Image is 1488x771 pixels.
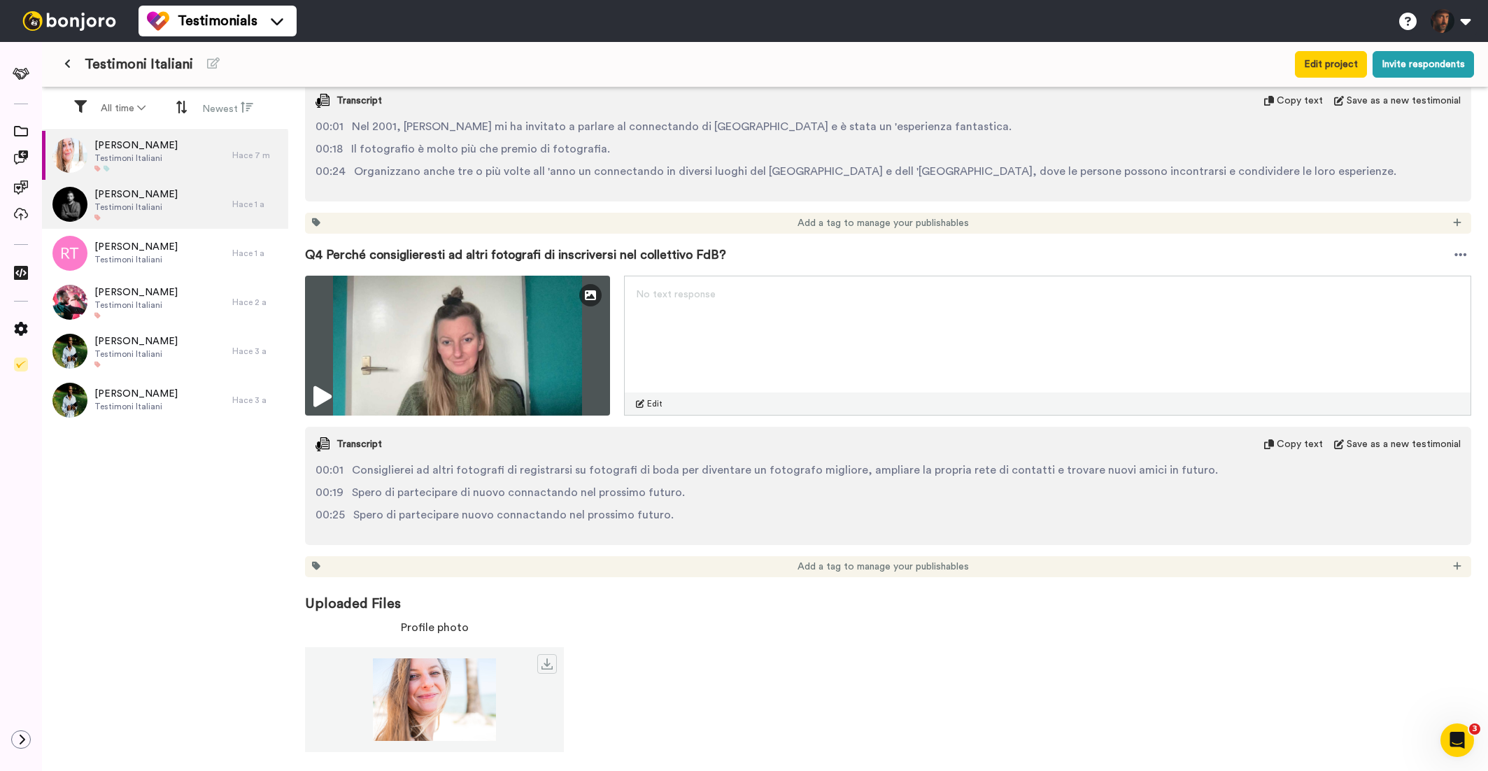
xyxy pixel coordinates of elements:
span: [PERSON_NAME] [94,387,178,401]
img: 1811a3d7-e657-40a3-b9df-215b72aa3b88.jpeg [52,285,87,320]
button: All time [92,96,154,121]
span: [PERSON_NAME] [94,334,178,348]
span: Il fotografio è molto più che premio di fotografia. [351,141,610,157]
span: [PERSON_NAME] [94,240,178,254]
span: Testimoni Italiani [94,299,178,311]
span: [PERSON_NAME] [94,139,178,153]
span: Spero di partecipare di nuovo connactando nel prossimo futuro. [352,484,685,501]
img: d0f1a688-8e76-46f1-b3c7-c23257012067.jpeg [305,658,564,741]
span: 00:19 [316,484,343,501]
span: 00:25 [316,507,345,523]
div: Hace 1 a [232,199,281,210]
span: Uploaded Files [305,577,1471,614]
span: 00:01 [316,462,343,479]
span: Consiglierei ad altri fotografi di registrarsi su fotografi di boda per diventare un fotografo mi... [352,462,1218,479]
img: transcript.svg [316,94,330,108]
img: 774c7dcd-1779-4baf-b841-42d73f8a75a4.jpeg [52,383,87,418]
img: 774c7dcd-1779-4baf-b841-42d73f8a75a4.jpeg [52,334,87,369]
span: Transcript [336,94,382,108]
span: 3 [1469,723,1480,735]
a: [PERSON_NAME]Testimoni ItalianiHace 3 a [42,327,288,376]
button: Edit project [1295,51,1367,78]
span: Testimoni Italiani [85,55,193,74]
div: Hace 7 m [232,150,281,161]
span: Copy text [1277,437,1323,451]
img: Checklist.svg [14,358,28,372]
img: d0f1a688-8e76-46f1-b3c7-c23257012067.jpeg [52,138,87,173]
span: Save as a new testimonial [1347,437,1461,451]
a: [PERSON_NAME]Testimoni ItalianiHace 1 a [42,180,288,229]
img: 51d766f6-c619-4c46-9791-4db1b4cbe3f6-thumbnail_full-1737383826.jpg [305,276,610,416]
span: 00:01 [316,118,343,135]
span: 00:24 [316,163,346,180]
img: 67669398-d4b0-430e-bade-b96356c8efc4.jpeg [52,187,87,222]
a: [PERSON_NAME]Testimoni ItalianiHace 2 a [42,278,288,327]
span: Testimonials [178,11,257,31]
span: Q4 Perché consiglieresti ad altri fotografi di inscriversi nel collettivo FdB? [305,245,726,264]
span: Organizzano anche tre o più volte all 'anno un connectando in diversi luoghi del [GEOGRAPHIC_DATA... [354,163,1396,180]
div: Hace 3 a [232,395,281,406]
span: Testimoni Italiani [94,348,178,360]
iframe: Intercom live chat [1440,723,1474,757]
span: 00:18 [316,141,343,157]
span: Add a tag to manage your publishables [798,560,969,574]
span: Profile photo [401,619,469,636]
img: tm-color.svg [147,10,169,32]
img: bj-logo-header-white.svg [17,11,122,31]
img: transcript.svg [316,437,330,451]
span: Testimoni Italiani [94,254,178,265]
div: Hace 2 a [232,297,281,308]
span: Spero di partecipare nuovo connactando nel prossimo futuro. [353,507,674,523]
a: [PERSON_NAME]Testimoni ItalianiHace 7 m [42,131,288,180]
img: rt.png [52,236,87,271]
button: Newest [194,95,262,122]
span: Edit [647,398,662,409]
span: Testimoni Italiani [94,153,178,164]
a: [PERSON_NAME]Testimoni ItalianiHace 3 a [42,376,288,425]
a: [PERSON_NAME]Testimoni ItalianiHace 1 a [42,229,288,278]
span: Testimoni Italiani [94,201,178,213]
span: Copy text [1277,94,1323,108]
span: Transcript [336,437,382,451]
span: No text response [636,290,716,299]
div: Hace 3 a [232,346,281,357]
span: [PERSON_NAME] [94,188,178,201]
span: Testimoni Italiani [94,401,178,412]
span: Nel 2001, [PERSON_NAME] mi ha invitato a parlare al connectando di [GEOGRAPHIC_DATA] e è stata un... [352,118,1012,135]
span: Save as a new testimonial [1347,94,1461,108]
button: Invite respondents [1373,51,1474,78]
span: [PERSON_NAME] [94,285,178,299]
div: Hace 1 a [232,248,281,259]
span: Add a tag to manage your publishables [798,216,969,230]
